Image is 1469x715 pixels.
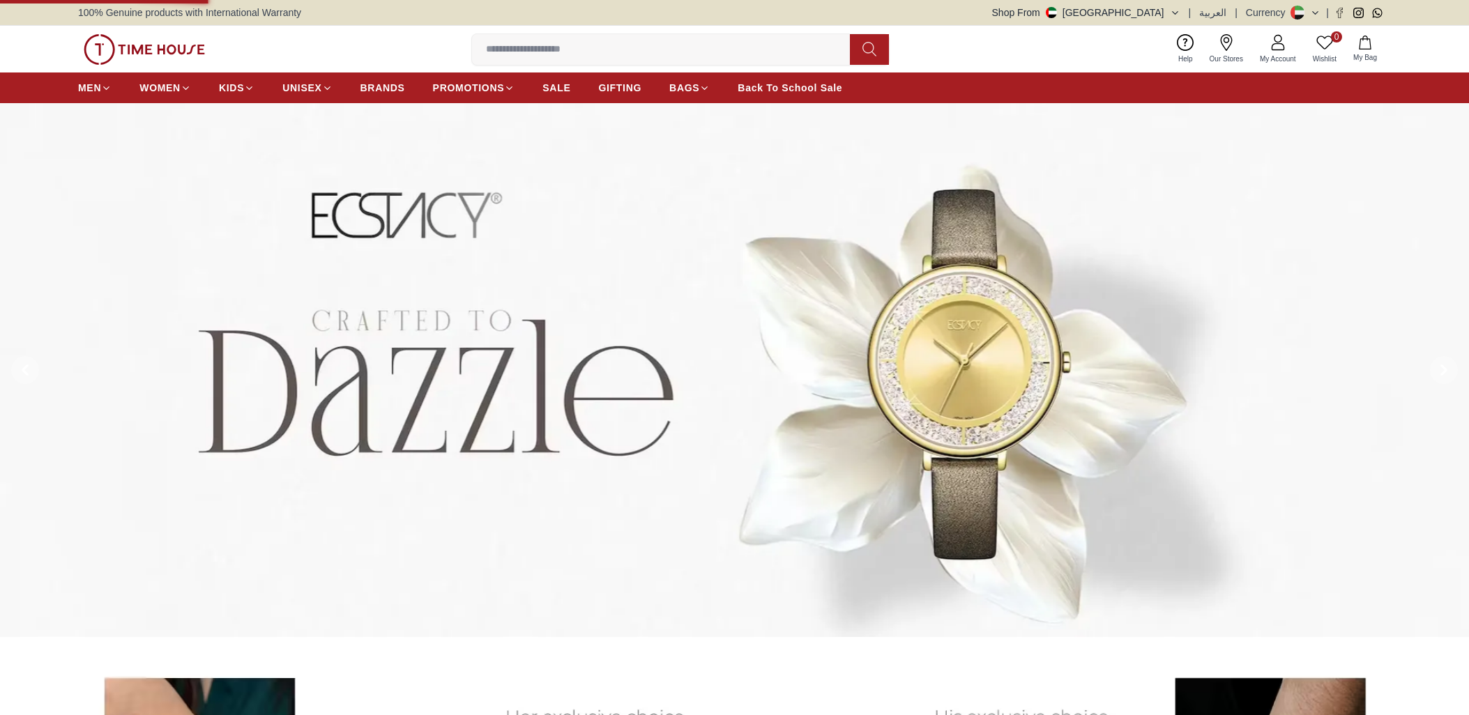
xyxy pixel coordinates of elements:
a: GIFTING [598,75,641,100]
a: MEN [78,75,112,100]
img: ... [84,34,205,65]
a: Help [1170,31,1201,67]
button: My Bag [1345,33,1385,66]
div: Currency [1246,6,1291,20]
img: United Arab Emirates [1046,7,1057,18]
a: PROMOTIONS [433,75,515,100]
span: 0 [1331,31,1342,43]
a: UNISEX [282,75,332,100]
a: 0Wishlist [1304,31,1345,67]
a: KIDS [219,75,254,100]
span: PROMOTIONS [433,81,505,95]
span: SALE [542,81,570,95]
span: UNISEX [282,81,321,95]
span: Back To School Sale [738,81,842,95]
span: GIFTING [598,81,641,95]
span: KIDS [219,81,244,95]
a: SALE [542,75,570,100]
a: Facebook [1334,8,1345,18]
span: BAGS [669,81,699,95]
a: Back To School Sale [738,75,842,100]
button: Shop From[GEOGRAPHIC_DATA] [992,6,1180,20]
span: Our Stores [1204,54,1249,64]
a: WOMEN [139,75,191,100]
span: WOMEN [139,81,181,95]
a: Our Stores [1201,31,1251,67]
a: BRANDS [360,75,405,100]
a: BAGS [669,75,710,100]
span: MEN [78,81,101,95]
span: Wishlist [1307,54,1342,64]
a: Whatsapp [1372,8,1383,18]
span: My Bag [1348,52,1383,63]
span: Help [1173,54,1198,64]
span: 100% Genuine products with International Warranty [78,6,301,20]
a: Instagram [1353,8,1364,18]
span: | [1235,6,1238,20]
span: | [1189,6,1192,20]
span: | [1326,6,1329,20]
button: العربية [1199,6,1226,20]
span: BRANDS [360,81,405,95]
span: My Account [1254,54,1302,64]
